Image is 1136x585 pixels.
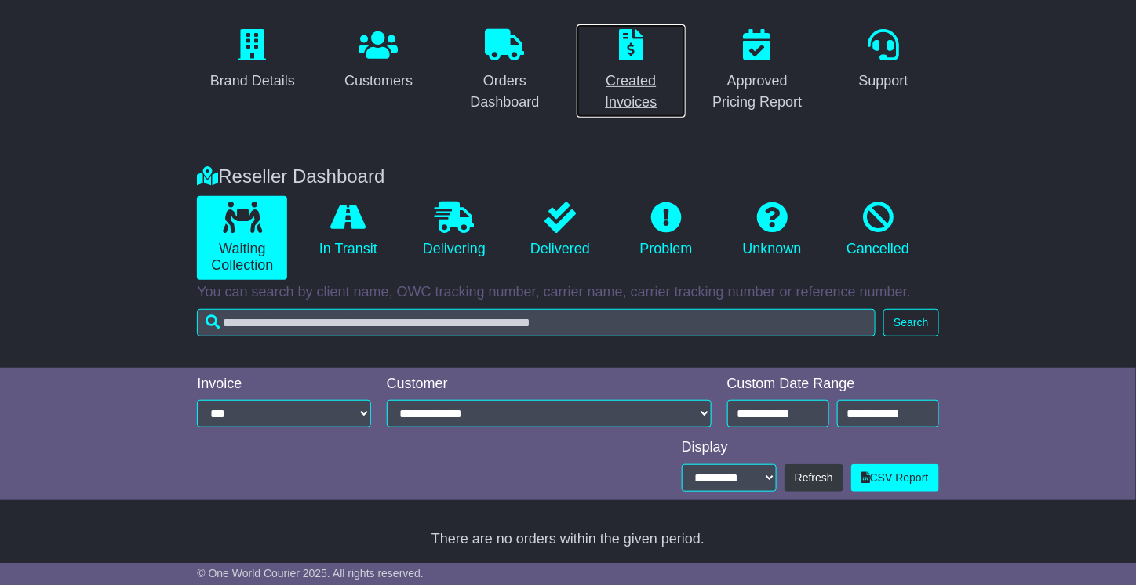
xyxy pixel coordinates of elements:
[189,165,946,188] div: Reseller Dashboard
[197,567,424,580] span: © One World Courier 2025. All rights reserved.
[859,71,908,92] div: Support
[197,284,938,301] p: You can search by client name, OWC tracking number, carrier name, carrier tracking number or refe...
[515,196,605,263] a: Delivered
[712,71,803,113] div: Approved Pricing Report
[210,71,295,92] div: Brand Details
[883,309,938,336] button: Search
[727,196,817,263] a: Unknown
[303,196,393,263] a: In Transit
[586,71,676,113] div: Created Invoices
[450,24,560,118] a: Orders Dashboard
[197,376,370,393] div: Invoice
[785,464,843,492] button: Refresh
[197,196,287,280] a: Waiting Collection
[621,196,712,263] a: Problem
[387,376,712,393] div: Customer
[460,71,550,113] div: Orders Dashboard
[682,439,939,456] div: Display
[702,24,813,118] a: Approved Pricing Report
[174,531,962,548] div: There are no orders within the given period.
[727,376,939,393] div: Custom Date Range
[334,24,423,97] a: Customers
[849,24,919,97] a: Support
[576,24,686,118] a: Created Invoices
[344,71,413,92] div: Customers
[833,196,923,263] a: Cancelled
[200,24,305,97] a: Brand Details
[409,196,499,263] a: Delivering
[851,464,939,492] a: CSV Report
